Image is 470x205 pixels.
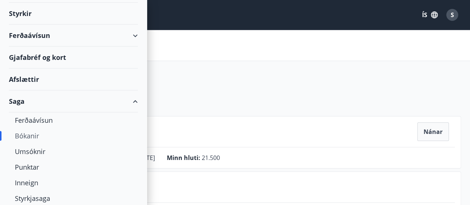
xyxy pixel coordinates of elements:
[443,6,461,24] button: S
[15,175,132,190] div: Inneign
[15,159,132,175] div: Punktar
[9,25,138,47] div: Ferðaávísun
[167,154,200,162] span: Minn hluti :
[15,128,132,144] div: Bókanir
[417,122,449,141] button: Nánar
[9,47,138,68] div: Gjafabréf og kort
[9,3,138,25] div: Styrkir
[15,144,132,159] div: Umsóknir
[418,8,442,22] button: ÍS
[15,112,132,128] div: Ferðaávísun
[9,90,138,112] div: Saga
[9,68,138,90] div: Afslættir
[451,11,454,19] span: S
[202,154,220,162] span: 21.500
